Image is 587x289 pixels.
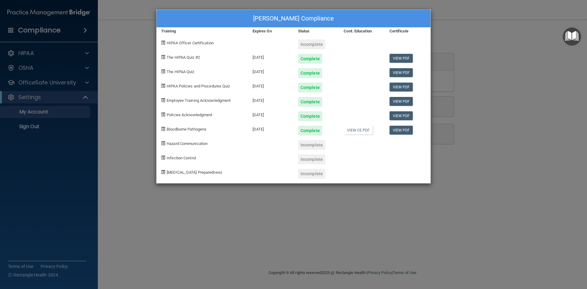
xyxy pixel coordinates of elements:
[248,107,293,121] div: [DATE]
[167,156,196,160] span: Infection Control
[389,97,413,106] a: View PDF
[248,121,293,135] div: [DATE]
[298,140,325,150] div: Incomplete
[298,111,322,121] div: Complete
[167,170,222,175] span: [MEDICAL_DATA] Preparedness
[167,141,208,146] span: Hazard Communication
[298,39,325,49] div: Incomplete
[389,54,413,63] a: View PDF
[167,127,206,132] span: Bloodborne Pathogens
[167,113,212,117] span: Policies Acknowledgment
[167,55,200,60] span: The HIPAA Quiz #2
[157,10,430,28] div: [PERSON_NAME] Compliance
[298,169,325,179] div: Incomplete
[385,28,430,35] div: Certificate
[167,84,230,88] span: HIPAA Policies and Procedures Quiz
[298,97,322,107] div: Complete
[248,28,293,35] div: Expires On
[167,41,214,45] span: HIPAA Officer Certification
[298,54,322,64] div: Complete
[389,83,413,91] a: View PDF
[248,92,293,107] div: [DATE]
[157,28,248,35] div: Training
[298,154,325,164] div: Incomplete
[389,68,413,77] a: View PDF
[248,49,293,64] div: [DATE]
[389,111,413,120] a: View PDF
[339,28,385,35] div: Cont. Education
[298,126,322,135] div: Complete
[167,98,231,103] span: Employee Training Acknowledgment
[344,126,373,135] a: View CE PDF
[389,126,413,135] a: View PDF
[293,28,339,35] div: Status
[248,78,293,92] div: [DATE]
[167,69,194,74] span: The HIPAA Quiz
[298,68,322,78] div: Complete
[298,83,322,92] div: Complete
[248,64,293,78] div: [DATE]
[563,28,581,46] button: Open Resource Center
